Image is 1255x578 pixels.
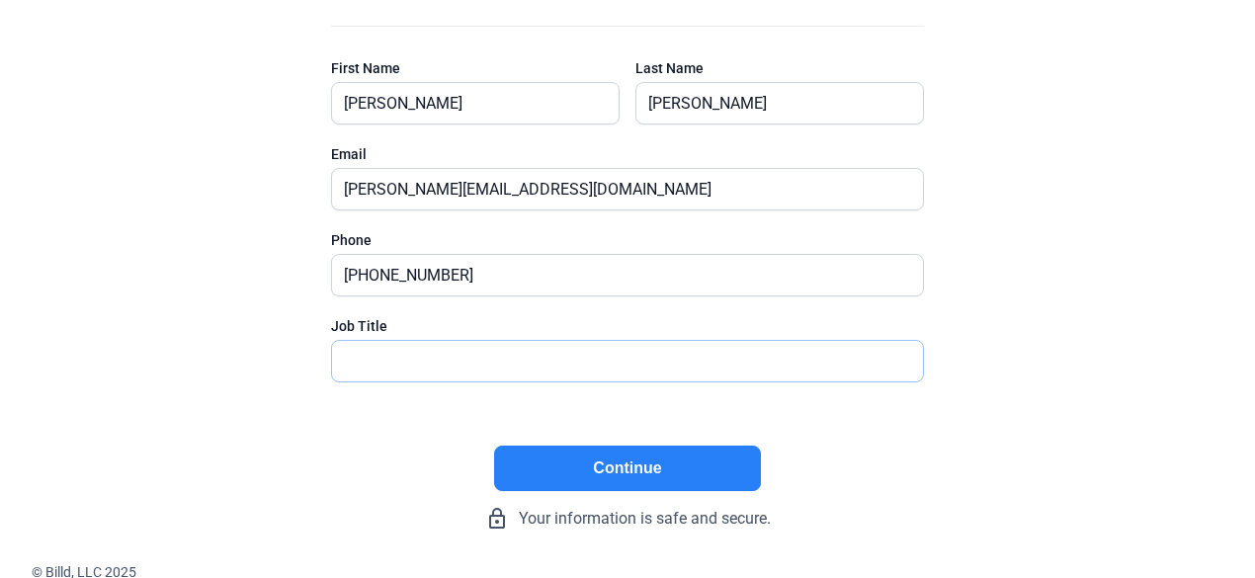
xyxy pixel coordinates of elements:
[331,507,924,531] div: Your information is safe and secure.
[494,446,761,491] button: Continue
[331,58,620,78] div: First Name
[332,255,901,295] input: (XXX) XXX-XXXX
[331,144,924,164] div: Email
[635,58,924,78] div: Last Name
[331,230,924,250] div: Phone
[331,316,924,336] div: Job Title
[485,507,509,531] mat-icon: lock_outline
